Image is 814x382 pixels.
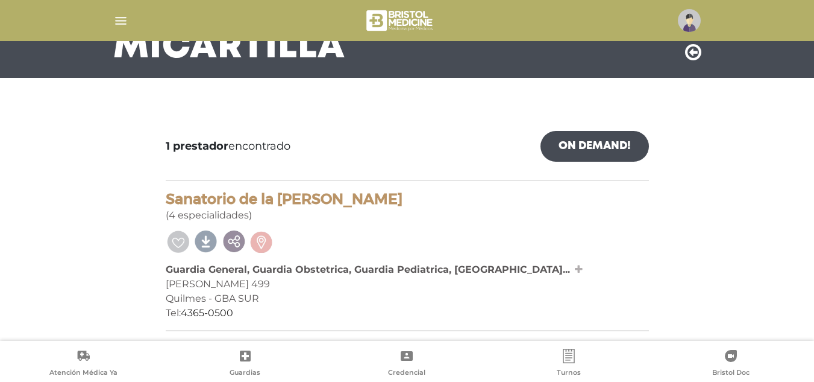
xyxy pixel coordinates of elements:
span: Turnos [557,368,581,379]
span: encontrado [166,138,290,154]
div: [PERSON_NAME] 499 [166,277,649,291]
b: Guardia General, Guardia Obstetrica, Guardia Pediatrica, [GEOGRAPHIC_DATA]... [166,264,570,275]
div: Quilmes - GBA SUR [166,291,649,306]
h3: Mi Cartilla [113,32,345,63]
img: profile-placeholder.svg [678,9,701,32]
h4: Sanatorio de la [PERSON_NAME] [166,191,649,208]
a: Guardias [164,349,327,380]
span: Atención Médica Ya [49,368,117,379]
div: (4 especialidades) [166,191,649,223]
a: Bristol Doc [650,349,812,380]
b: 1 prestador [166,139,228,153]
img: Cober_menu-lines-white.svg [113,13,128,28]
span: Bristol Doc [712,368,750,379]
span: Credencial [388,368,425,379]
a: 4365-0500 [181,307,233,319]
img: bristol-medicine-blanco.png [365,6,436,35]
a: Atención Médica Ya [2,349,164,380]
a: Turnos [488,349,650,380]
a: On Demand! [540,131,649,162]
div: Tel: [166,306,649,320]
a: Credencial [326,349,488,380]
span: Guardias [230,368,260,379]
